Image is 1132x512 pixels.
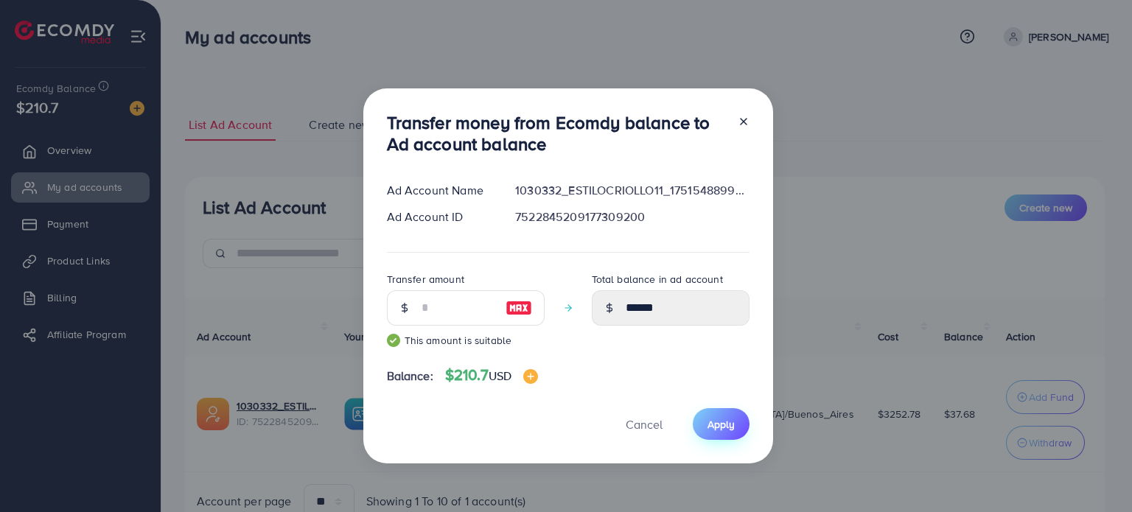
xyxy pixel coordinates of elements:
img: image [523,369,538,384]
span: Cancel [626,416,663,432]
div: 1030332_ESTILOCRIOLLO11_1751548899317 [503,182,761,199]
span: Balance: [387,368,433,385]
label: Total balance in ad account [592,272,723,287]
button: Apply [693,408,750,440]
small: This amount is suitable [387,333,545,348]
div: 7522845209177309200 [503,208,761,225]
h3: Transfer money from Ecomdy balance to Ad account balance [387,112,726,155]
label: Transfer amount [387,272,464,287]
iframe: Chat [1069,446,1121,501]
div: Ad Account Name [375,182,504,199]
span: Apply [707,417,735,432]
button: Cancel [607,408,681,440]
h4: $210.7 [445,366,538,385]
img: guide [387,334,400,347]
img: image [506,299,532,317]
span: USD [489,368,511,384]
div: Ad Account ID [375,208,504,225]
